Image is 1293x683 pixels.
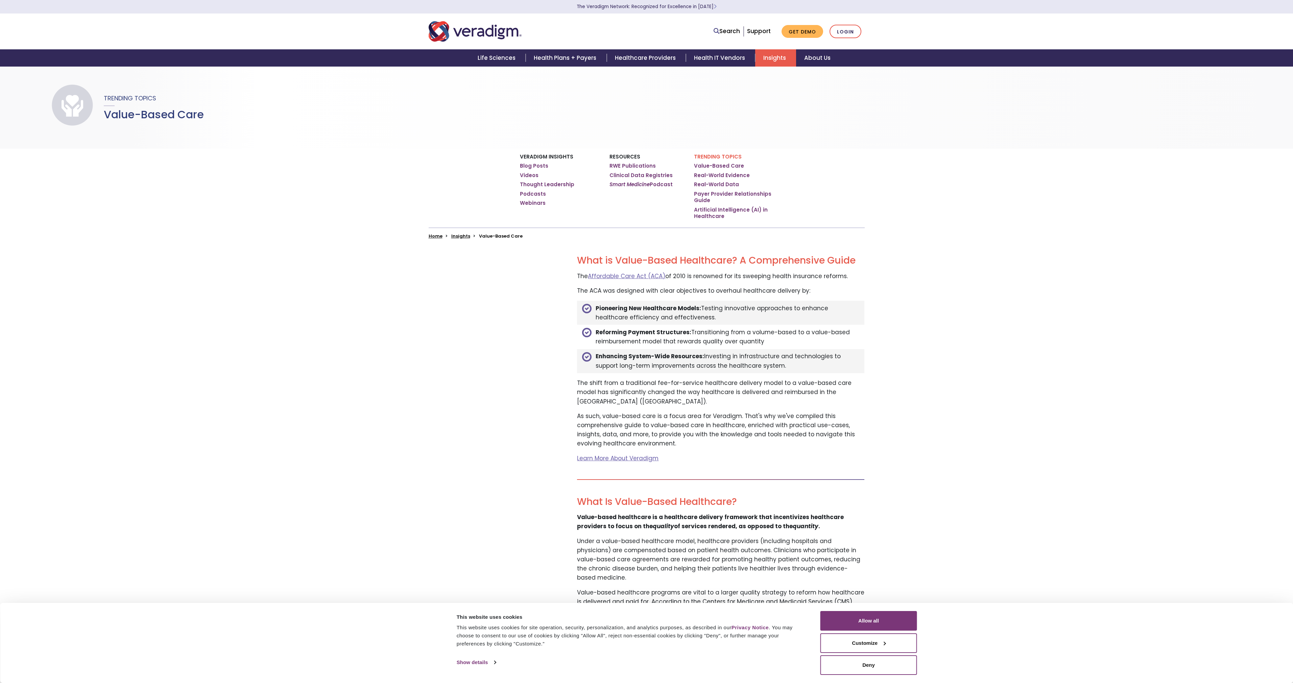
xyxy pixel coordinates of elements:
div: This website uses cookies for site operation, security, personalization, and analytics purposes, ... [457,624,805,648]
p: The of 2010 is renowned for its sweeping health insurance reforms. [577,272,864,281]
a: Artificial Intelligence (AI) in Healthcare [694,206,773,220]
a: Value-Based Care [694,163,744,169]
b: Value-based healthcare is a healthcare delivery framework that incentivizes healthcare providers ... [577,513,844,530]
a: Login [830,25,861,39]
a: Search [714,27,740,36]
b: Pioneering New Healthcare Models: [596,304,701,312]
button: Deny [820,655,917,675]
div: This website uses cookies [457,613,805,621]
span: Trending Topics [104,94,156,102]
a: Insights [755,49,796,67]
a: Videos [520,172,538,179]
a: Blog Posts [520,163,548,169]
em: quantity [793,522,818,530]
span: Learn More [714,3,717,10]
p: Under a value-based healthcare model, healthcare providers (including hospitals and physicians) a... [577,537,864,583]
p: The shift from a traditional fee-for-service healthcare delivery model to a value-based care mode... [577,379,864,406]
a: Thought Leadership [520,181,574,188]
a: Home [429,233,442,239]
a: Health IT Vendors [686,49,755,67]
a: Real-World Data [694,181,739,188]
h1: Value-Based Care [104,108,204,121]
em: Smart Medicine [609,181,650,188]
a: Support [747,27,771,35]
a: Get Demo [782,25,823,38]
a: About Us [796,49,839,67]
p: As such, value-based care is a focus area for Veradigm. That's why we've compiled this comprehens... [577,412,864,448]
button: Allow all [820,611,917,631]
a: Affordable Care Act (ACA) [588,272,665,280]
h2: What is Value-Based Healthcare? A Comprehensive Guide [577,255,864,266]
img: Veradigm logo [429,20,522,43]
button: Customize [820,633,917,653]
a: Learn More About Veradigm [577,454,659,462]
h2: What Is Value-Based Healthcare? [577,496,864,508]
a: Webinars [520,200,546,206]
li: Transitioning from a volume-based to a value-based reimbursement model that rewards quality over ... [577,325,864,349]
a: Payer Provider Relationships Guide [694,191,773,204]
a: RWE Publications [609,163,656,169]
a: Privacy Notice [732,625,769,630]
p: The ACA was designed with clear objectives to overhaul healthcare delivery by: [577,286,864,295]
b: Enhancing System-Wide Resources: [596,352,704,360]
a: Smart MedicinePodcast [609,181,673,188]
b: Reforming Payment Structures: [596,328,691,336]
a: Healthcare Providers [607,49,686,67]
a: Show details [457,657,496,667]
a: Clinical Data Registries [609,172,673,179]
a: Life Sciences [470,49,526,67]
a: Health Plans + Payers [526,49,606,67]
em: quality [653,522,674,530]
a: Insights [451,233,470,239]
li: Investing in infrastructure and technologies to support long-term improvements across the healthc... [577,349,864,373]
a: Podcasts [520,191,546,197]
a: The Veradigm Network: Recognized for Excellence in [DATE]Learn More [577,3,717,10]
p: Value-based healthcare programs are vital to a larger quality strategy to reform how healthcare i... [577,588,864,625]
li: Testing innovative approaches to enhance healthcare efficiency and effectiveness. [577,301,864,325]
a: Real-World Evidence [694,172,750,179]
